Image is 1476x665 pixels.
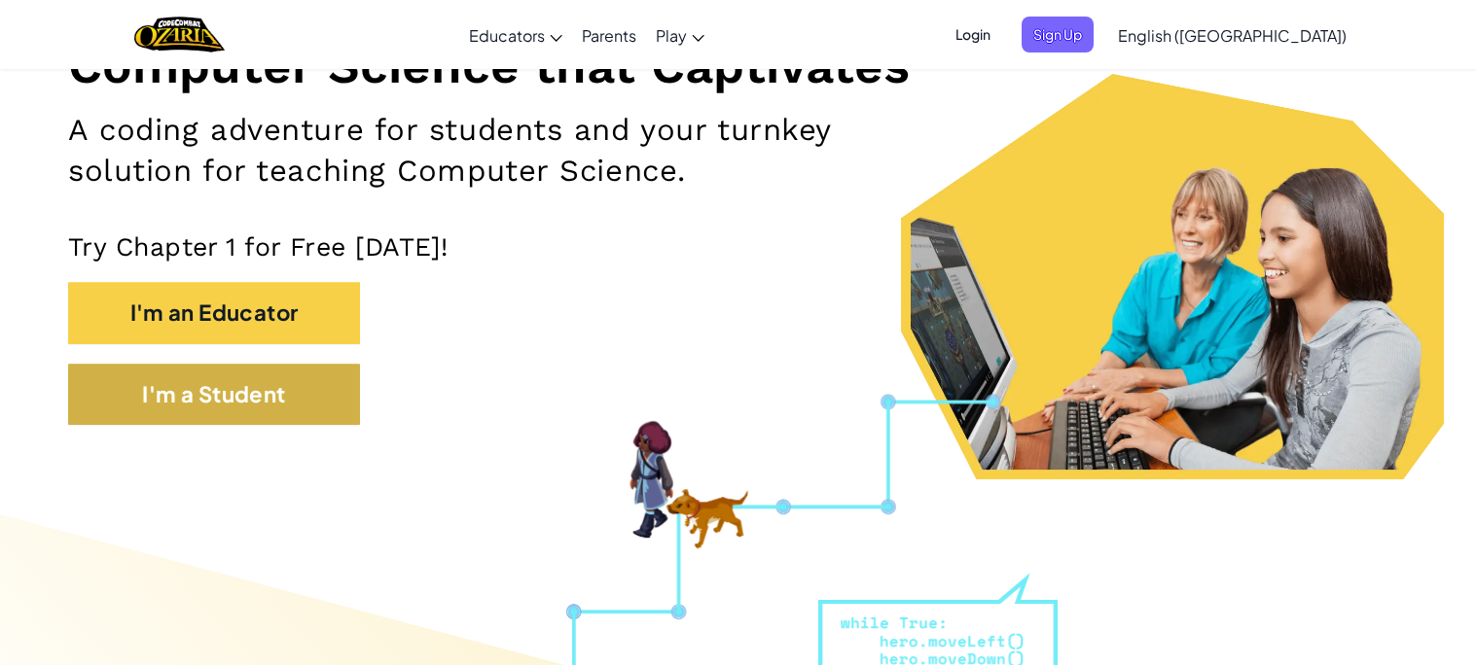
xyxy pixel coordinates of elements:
a: Parents [572,9,646,61]
button: I'm an Educator [68,282,360,343]
button: Sign Up [1022,17,1094,52]
span: English ([GEOGRAPHIC_DATA]) [1118,25,1347,46]
a: English ([GEOGRAPHIC_DATA]) [1108,9,1356,61]
p: Try Chapter 1 for Free [DATE]! [68,230,1408,262]
span: Educators [469,25,545,46]
button: I'm a Student [68,364,360,425]
button: Login [944,17,1002,52]
span: Play [656,25,687,46]
a: Ozaria by CodeCombat logo [134,15,225,54]
h2: A coding adventure for students and your turnkey solution for teaching Computer Science. [68,110,966,192]
img: Home [134,15,225,54]
a: Educators [459,9,572,61]
a: Play [646,9,714,61]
